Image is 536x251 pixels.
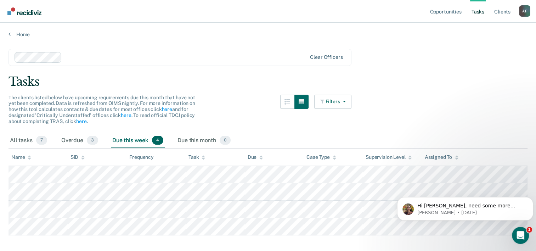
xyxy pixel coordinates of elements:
[424,154,458,160] div: Assigned To
[519,5,530,17] div: A F
[394,182,536,232] iframe: Intercom notifications message
[220,136,231,145] span: 0
[87,136,98,145] span: 3
[11,154,31,160] div: Name
[70,154,85,160] div: SID
[176,133,232,149] div: Due this month0
[76,118,86,124] a: here
[248,154,263,160] div: Due
[310,54,343,60] div: Clear officers
[366,154,412,160] div: Supervision Level
[60,133,100,149] div: Overdue3
[23,27,130,34] p: Message from Rajan, sent 4d ago
[512,227,529,244] iframe: Intercom live chat
[23,21,121,55] span: Hi [PERSON_NAME], need some more context here there somewhere in [GEOGRAPHIC_DATA] that this is i...
[188,154,205,160] div: Task
[9,95,195,124] span: The clients listed below have upcoming requirements due this month that have not yet been complet...
[121,112,131,118] a: here
[7,7,41,15] img: Recidiviz
[9,133,49,149] div: All tasks7
[36,136,47,145] span: 7
[111,133,165,149] div: Due this week4
[129,154,154,160] div: Frequency
[9,31,527,38] a: Home
[152,136,163,145] span: 4
[314,95,352,109] button: Filters
[306,154,336,160] div: Case Type
[9,74,527,89] div: Tasks
[526,227,532,233] span: 1
[162,106,172,112] a: here
[519,5,530,17] button: Profile dropdown button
